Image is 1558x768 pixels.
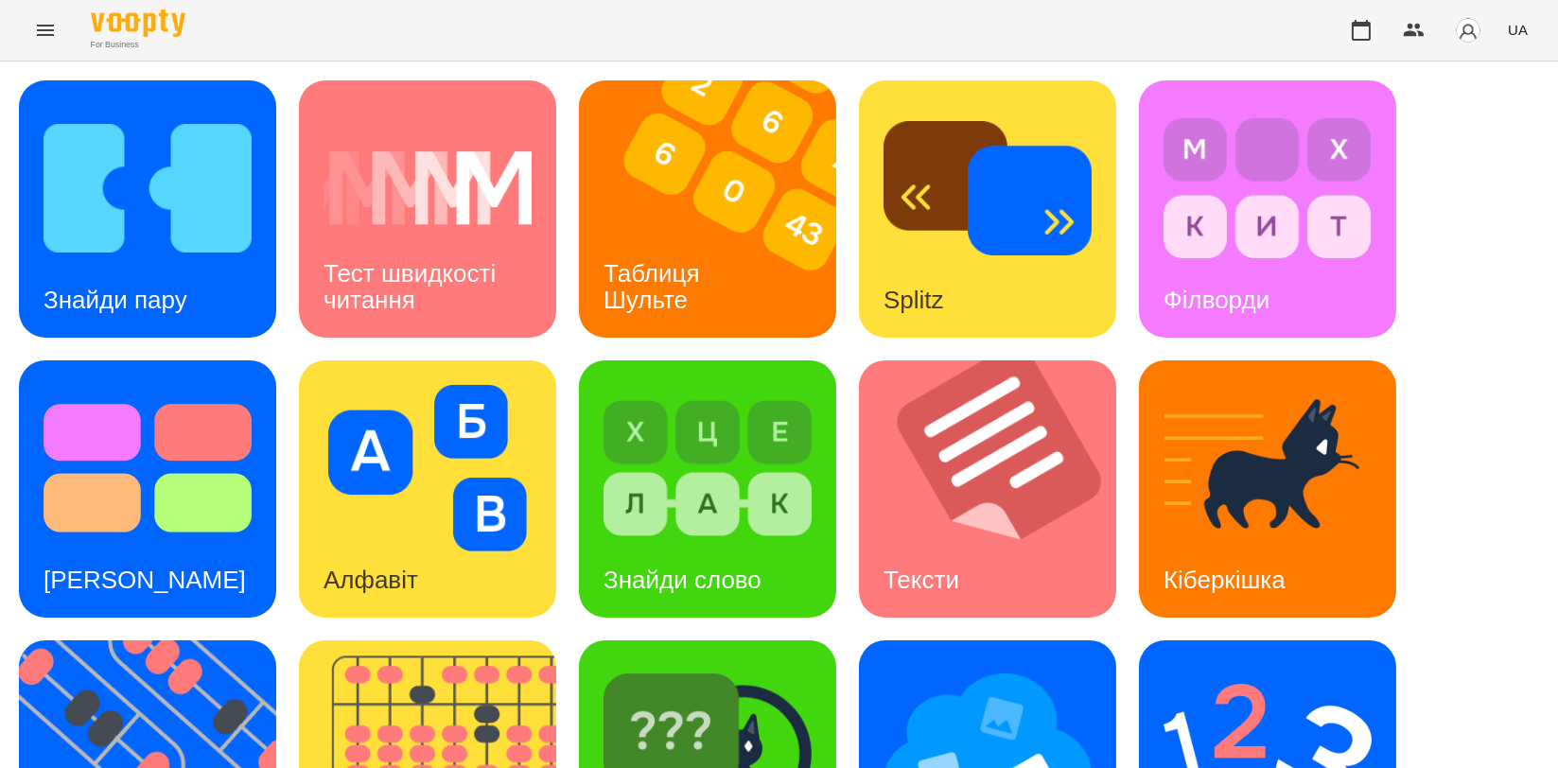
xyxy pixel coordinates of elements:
a: Тест Струпа[PERSON_NAME] [19,360,276,618]
img: Знайди пару [44,105,252,271]
a: Тест швидкості читанняТест швидкості читання [299,80,556,338]
img: Знайди слово [604,385,812,551]
h3: Тексти [884,566,959,594]
img: Splitz [884,105,1092,271]
img: Voopty Logo [91,9,185,37]
span: UA [1508,20,1528,40]
a: Таблиця ШультеТаблиця Шульте [579,80,836,338]
a: Знайди паруЗнайди пару [19,80,276,338]
h3: Кіберкішка [1164,566,1286,594]
img: Тест Струпа [44,385,252,551]
a: ТекстиТексти [859,360,1116,618]
a: АлфавітАлфавіт [299,360,556,618]
img: Кіберкішка [1164,385,1372,551]
a: Знайди словоЗнайди слово [579,360,836,618]
span: For Business [91,39,185,51]
a: КіберкішкаКіберкішка [1139,360,1396,618]
img: Філворди [1164,105,1372,271]
h3: Splitz [884,286,944,314]
button: Menu [23,8,68,53]
button: UA [1500,12,1535,47]
a: ФілвордиФілворди [1139,80,1396,338]
h3: Алфавіт [324,566,418,594]
h3: Знайди слово [604,566,761,594]
h3: Таблиця Шульте [604,259,707,313]
h3: Тест швидкості читання [324,259,502,313]
img: Алфавіт [324,385,532,551]
img: avatar_s.png [1455,17,1481,44]
a: SplitzSplitz [859,80,1116,338]
h3: [PERSON_NAME] [44,566,246,594]
h3: Філворди [1164,286,1269,314]
img: Тексти [859,360,1140,618]
img: Таблиця Шульте [579,80,860,338]
h3: Знайди пару [44,286,187,314]
img: Тест швидкості читання [324,105,532,271]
